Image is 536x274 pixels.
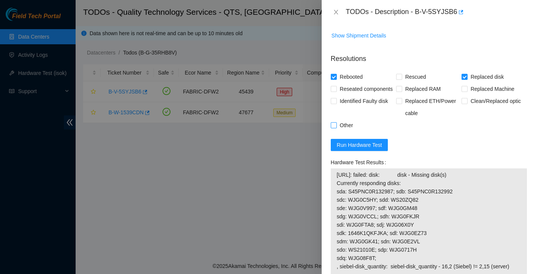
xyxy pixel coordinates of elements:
button: Close [331,9,341,16]
span: close [333,9,339,15]
span: Replaced RAM [402,83,444,95]
span: Show Shipment Details [332,31,386,40]
label: Hardware Test Results [331,156,389,168]
span: Other [337,119,356,131]
span: Replaced disk [468,71,507,83]
button: Show Shipment Details [331,30,387,42]
span: Replaced Machine [468,83,517,95]
div: TODOs - Description - B-V-5SYJSB6 [346,6,527,18]
span: Reseated components [337,83,396,95]
span: Run Hardware Test [337,141,382,149]
button: Run Hardware Test [331,139,388,151]
span: Rebooted [337,71,366,83]
span: Clean/Replaced optic [468,95,524,107]
p: Resolutions [331,48,527,64]
span: Rescued [402,71,429,83]
span: Replaced ETH/Power cable [402,95,462,119]
span: Identified Faulty disk [337,95,391,107]
span: [URL]: failed: disk: disk - Missing disk(s) Currently responding disks: sda: S45PNC0R132987; sdb:... [337,171,521,271]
